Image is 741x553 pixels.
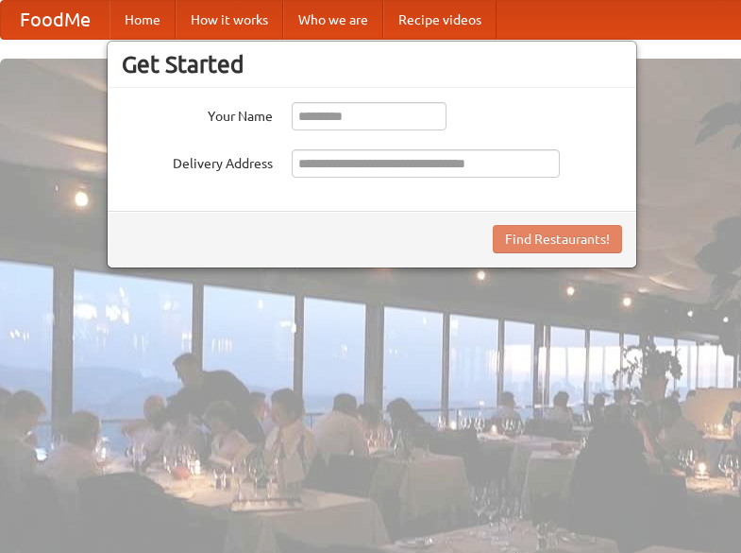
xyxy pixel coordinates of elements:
[122,149,273,173] label: Delivery Address
[122,50,622,78] h3: Get Started
[1,1,109,39] a: FoodMe
[176,1,283,39] a: How it works
[122,102,273,126] label: Your Name
[383,1,497,39] a: Recipe videos
[283,1,383,39] a: Who we are
[109,1,176,39] a: Home
[493,225,622,253] button: Find Restaurants!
